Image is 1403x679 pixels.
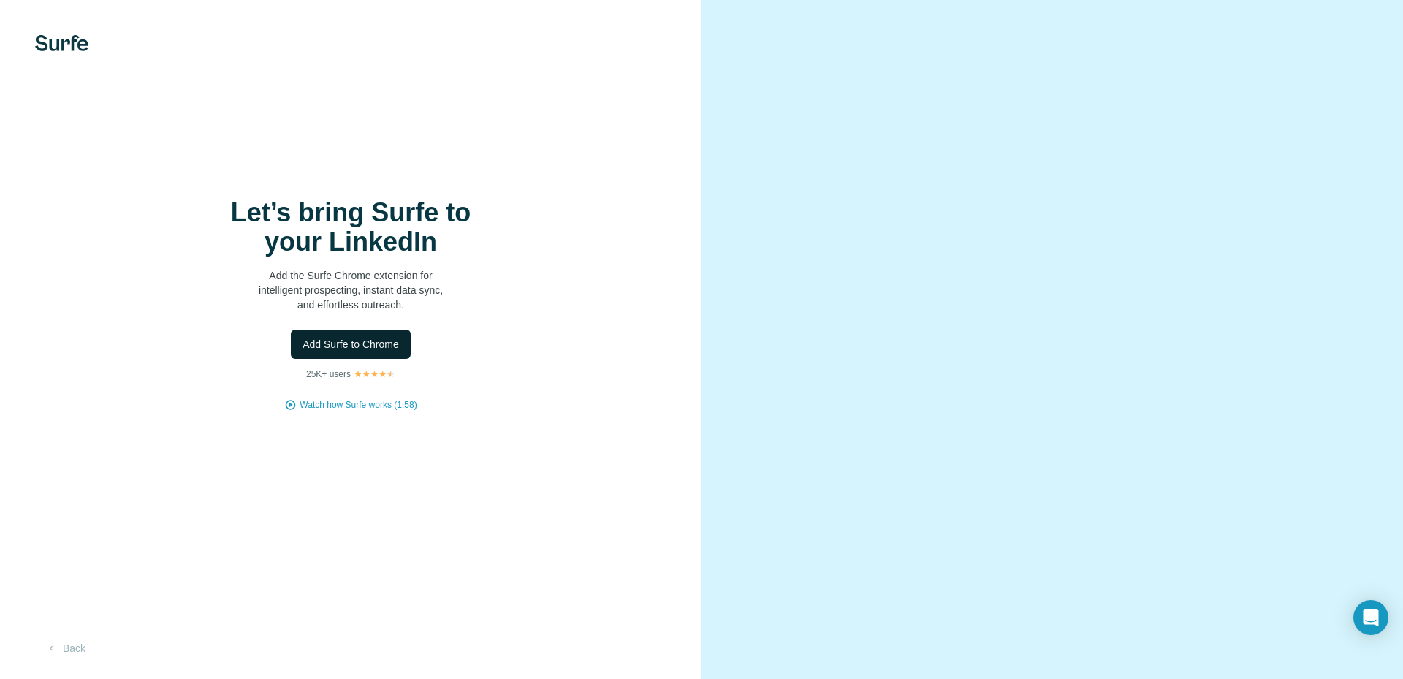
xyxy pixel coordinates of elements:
[35,635,96,661] button: Back
[300,398,417,411] button: Watch how Surfe works (1:58)
[291,330,411,359] button: Add Surfe to Chrome
[205,198,497,257] h1: Let’s bring Surfe to your LinkedIn
[303,337,399,352] span: Add Surfe to Chrome
[205,268,497,312] p: Add the Surfe Chrome extension for intelligent prospecting, instant data sync, and effortless out...
[354,370,395,379] img: Rating Stars
[1353,600,1388,635] div: Open Intercom Messenger
[35,35,88,51] img: Surfe's logo
[306,368,351,381] p: 25K+ users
